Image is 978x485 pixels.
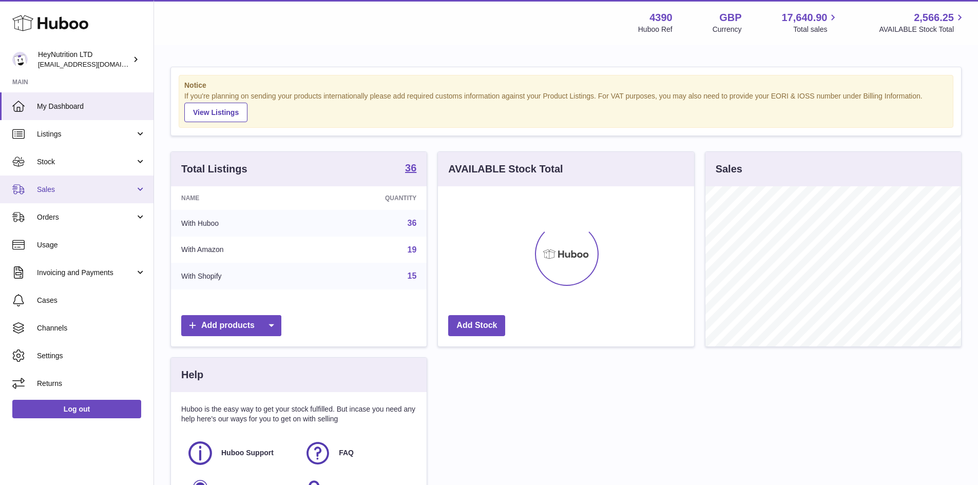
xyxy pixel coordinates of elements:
[12,400,141,418] a: Log out
[37,268,135,278] span: Invoicing and Payments
[38,60,151,68] span: [EMAIL_ADDRESS][DOMAIN_NAME]
[311,186,427,210] th: Quantity
[719,11,741,25] strong: GBP
[304,439,411,467] a: FAQ
[37,379,146,389] span: Returns
[181,404,416,424] p: Huboo is the easy way to get your stock fulfilled. But incase you need any help here's our ways f...
[448,315,505,336] a: Add Stock
[37,212,135,222] span: Orders
[405,163,416,173] strong: 36
[181,368,203,382] h3: Help
[221,448,274,458] span: Huboo Support
[408,271,417,280] a: 15
[408,245,417,254] a: 19
[37,185,135,195] span: Sales
[37,157,135,167] span: Stock
[184,103,247,122] a: View Listings
[781,11,839,34] a: 17,640.90 Total sales
[186,439,294,467] a: Huboo Support
[12,52,28,67] img: info@heynutrition.com
[37,129,135,139] span: Listings
[713,25,742,34] div: Currency
[171,263,311,289] td: With Shopify
[184,91,948,122] div: If you're planning on sending your products internationally please add required customs informati...
[879,25,966,34] span: AVAILABLE Stock Total
[448,162,563,176] h3: AVAILABLE Stock Total
[37,323,146,333] span: Channels
[793,25,839,34] span: Total sales
[914,11,954,25] span: 2,566.25
[184,81,948,90] strong: Notice
[171,186,311,210] th: Name
[781,11,827,25] span: 17,640.90
[716,162,742,176] h3: Sales
[37,296,146,305] span: Cases
[38,50,130,69] div: HeyNutrition LTD
[405,163,416,175] a: 36
[37,240,146,250] span: Usage
[638,25,673,34] div: Huboo Ref
[339,448,354,458] span: FAQ
[181,315,281,336] a: Add products
[37,351,146,361] span: Settings
[649,11,673,25] strong: 4390
[171,210,311,237] td: With Huboo
[408,219,417,227] a: 36
[879,11,966,34] a: 2,566.25 AVAILABLE Stock Total
[37,102,146,111] span: My Dashboard
[181,162,247,176] h3: Total Listings
[171,237,311,263] td: With Amazon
